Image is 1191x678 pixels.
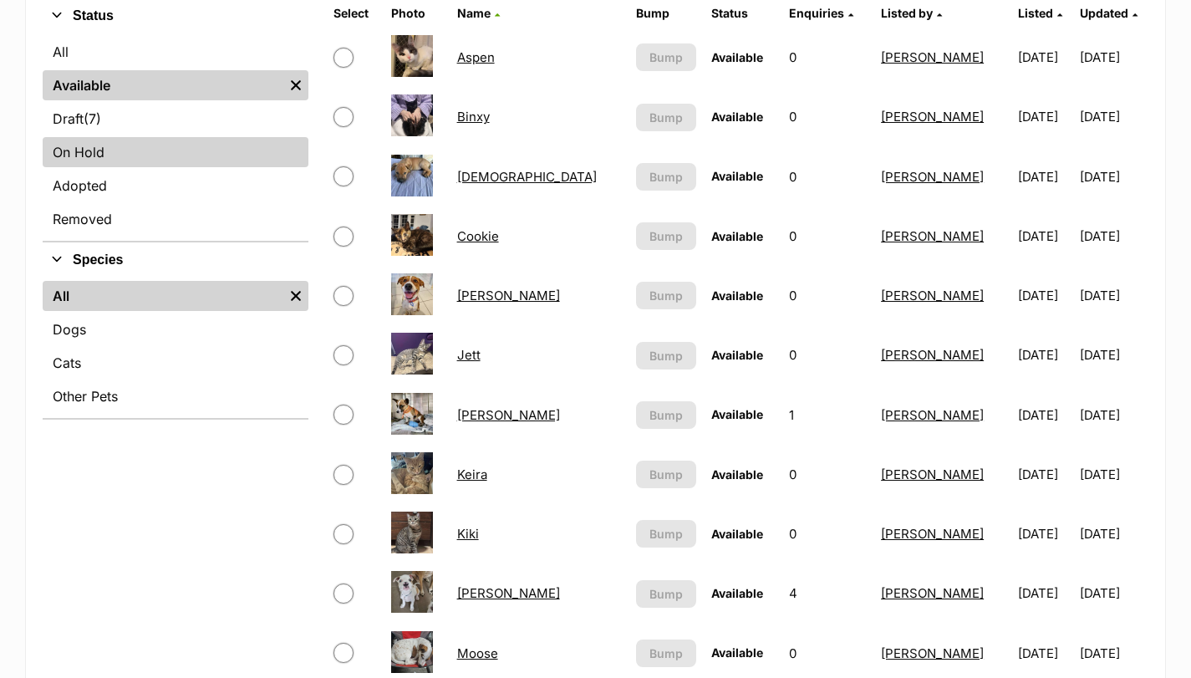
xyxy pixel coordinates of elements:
[649,585,683,603] span: Bump
[649,287,683,304] span: Bump
[881,526,984,542] a: [PERSON_NAME]
[711,527,763,541] span: Available
[881,645,984,661] a: [PERSON_NAME]
[881,407,984,423] a: [PERSON_NAME]
[43,37,308,67] a: All
[711,229,763,243] span: Available
[1080,148,1147,206] td: [DATE]
[649,466,683,483] span: Bump
[1080,326,1147,384] td: [DATE]
[1080,6,1128,20] span: Updated
[43,249,308,271] button: Species
[881,228,984,244] a: [PERSON_NAME]
[283,281,308,311] a: Remove filter
[1011,267,1078,324] td: [DATE]
[1080,6,1138,20] a: Updated
[43,278,308,418] div: Species
[636,43,696,71] button: Bump
[782,564,873,622] td: 4
[881,585,984,601] a: [PERSON_NAME]
[711,110,763,124] span: Available
[636,401,696,429] button: Bump
[782,386,873,444] td: 1
[636,104,696,131] button: Bump
[782,88,873,145] td: 0
[1011,446,1078,503] td: [DATE]
[649,48,683,66] span: Bump
[782,326,873,384] td: 0
[1011,28,1078,86] td: [DATE]
[636,342,696,370] button: Bump
[457,466,487,482] a: Keira
[1080,386,1147,444] td: [DATE]
[881,347,984,363] a: [PERSON_NAME]
[1011,207,1078,265] td: [DATE]
[457,526,479,542] a: Kiki
[43,104,308,134] a: Draft
[711,169,763,183] span: Available
[636,461,696,488] button: Bump
[457,585,560,601] a: [PERSON_NAME]
[43,33,308,241] div: Status
[1080,505,1147,563] td: [DATE]
[782,207,873,265] td: 0
[1018,6,1053,20] span: Listed
[711,50,763,64] span: Available
[782,148,873,206] td: 0
[636,580,696,608] button: Bump
[1080,267,1147,324] td: [DATE]
[1011,564,1078,622] td: [DATE]
[1080,446,1147,503] td: [DATE]
[43,204,308,234] a: Removed
[649,645,683,662] span: Bump
[636,163,696,191] button: Bump
[636,520,696,548] button: Bump
[1011,148,1078,206] td: [DATE]
[1080,28,1147,86] td: [DATE]
[636,222,696,250] button: Bump
[43,281,283,311] a: All
[1011,88,1078,145] td: [DATE]
[43,381,308,411] a: Other Pets
[649,109,683,126] span: Bump
[711,645,763,660] span: Available
[711,467,763,482] span: Available
[711,586,763,600] span: Available
[457,407,560,423] a: [PERSON_NAME]
[43,5,308,27] button: Status
[1080,564,1147,622] td: [DATE]
[636,640,696,667] button: Bump
[649,168,683,186] span: Bump
[789,6,844,20] span: translation missing: en.admin.listings.index.attributes.enquiries
[1011,386,1078,444] td: [DATE]
[789,6,853,20] a: Enquiries
[1018,6,1062,20] a: Listed
[457,6,500,20] a: Name
[711,288,763,303] span: Available
[1080,207,1147,265] td: [DATE]
[283,70,308,100] a: Remove filter
[636,282,696,309] button: Bump
[43,314,308,344] a: Dogs
[881,109,984,125] a: [PERSON_NAME]
[457,228,499,244] a: Cookie
[1011,505,1078,563] td: [DATE]
[881,6,942,20] a: Listed by
[782,28,873,86] td: 0
[457,49,495,65] a: Aspen
[711,348,763,362] span: Available
[782,505,873,563] td: 0
[649,406,683,424] span: Bump
[43,171,308,201] a: Adopted
[649,347,683,364] span: Bump
[457,109,490,125] a: Binxy
[782,446,873,503] td: 0
[457,6,491,20] span: Name
[881,6,933,20] span: Listed by
[43,137,308,167] a: On Hold
[1011,326,1078,384] td: [DATE]
[1080,88,1147,145] td: [DATE]
[84,109,101,129] span: (7)
[711,407,763,421] span: Available
[881,466,984,482] a: [PERSON_NAME]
